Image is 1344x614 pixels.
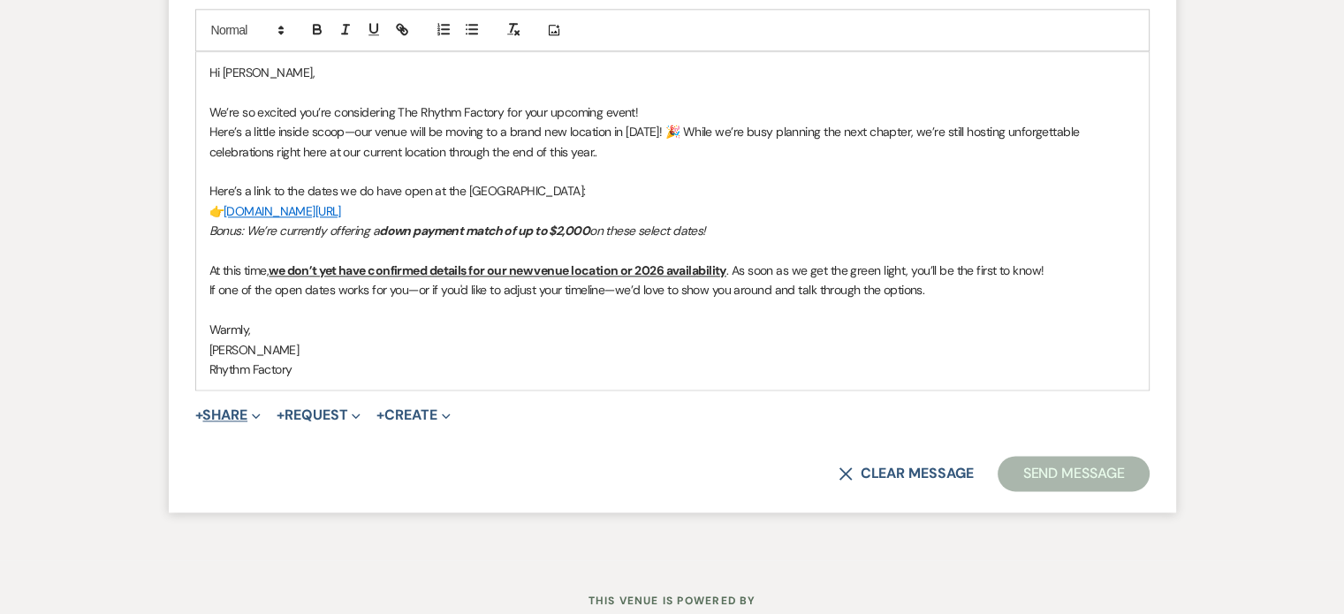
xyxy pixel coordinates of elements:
[277,408,285,422] span: +
[209,181,1135,201] p: Here’s a link to the dates we do have open at the [GEOGRAPHIC_DATA]:
[269,262,726,278] u: we don’t yet have confirmed details for our new venue location or 2026 availability
[839,466,973,481] button: Clear message
[209,261,1135,280] p: At this time, . As soon as we get the green light, you’ll be the first to know!
[195,408,262,422] button: Share
[376,408,450,422] button: Create
[277,408,361,422] button: Request
[209,223,380,239] em: Bonus: We’re currently offering a
[589,223,705,239] em: on these select dates!
[376,408,384,422] span: +
[209,320,1135,339] p: Warmly,
[209,122,1135,162] p: Here’s a little inside scoop—our venue will be moving to a brand new location in [DATE]! 🎉 While ...
[209,102,1135,122] p: We’re so excited you’re considering The Rhythm Factory for your upcoming event!
[195,408,203,422] span: +
[998,456,1149,491] button: Send Message
[379,223,589,239] em: down payment match of up to $2,000
[209,201,1135,221] p: 👉
[224,203,341,219] a: [DOMAIN_NAME][URL]
[209,63,1135,82] p: Hi [PERSON_NAME],
[209,360,1135,379] p: Rhythm Factory
[209,280,1135,299] p: If one of the open dates works for you—or if you'd like to adjust your timeline—we’d love to show...
[209,340,1135,360] p: [PERSON_NAME]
